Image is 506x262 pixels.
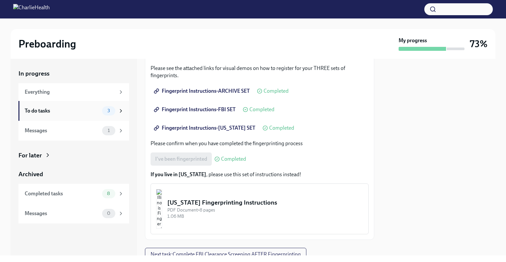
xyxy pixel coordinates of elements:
div: [US_STATE] Fingerprinting Instructions [167,198,363,207]
a: For later [18,151,129,160]
a: In progress [18,69,129,78]
button: Next task:Complete FBI Clearance Screening AFTER Fingerprinting [145,248,306,261]
h2: Preboarding [18,37,76,50]
div: Everything [25,88,115,96]
span: 3 [103,108,114,113]
a: Everything [18,83,129,101]
a: To do tasks3 [18,101,129,121]
a: Archived [18,170,129,179]
div: Messages [25,127,99,134]
a: Fingerprint Instructions-FBI SET [151,103,240,116]
strong: My progress [399,37,427,44]
span: 8 [103,191,114,196]
span: 0 [103,211,114,216]
div: Completed tasks [25,190,99,197]
span: Completed [249,107,274,112]
a: Messages1 [18,121,129,141]
span: Completed [269,125,294,131]
p: Please see the attached links for visual demos on how to register for your THREE sets of fingerpr... [151,65,369,79]
strong: If you live in [US_STATE] [151,171,206,178]
p: Please confirm when you have completed the fingerprinting process [151,140,369,147]
button: [US_STATE] Fingerprinting InstructionsPDF Document•8 pages1.06 MB [151,183,369,234]
a: Messages0 [18,204,129,223]
span: Completed [264,88,289,94]
h3: 73% [470,38,488,50]
div: PDF Document • 8 pages [167,207,363,213]
span: 1 [104,128,114,133]
span: Next task : Complete FBI Clearance Screening AFTER Fingerprinting [151,251,301,258]
span: Fingerprint Instructions-FBI SET [155,106,236,113]
div: 1.06 MB [167,213,363,219]
a: Completed tasks8 [18,184,129,204]
a: Fingerprint Instructions-ARCHIVE SET [151,84,254,98]
div: Messages [25,210,99,217]
div: To do tasks [25,107,99,115]
a: Fingerprint Instructions-[US_STATE] SET [151,121,260,135]
span: Fingerprint Instructions-ARCHIVE SET [155,88,250,94]
img: CharlieHealth [13,4,50,15]
div: For later [18,151,42,160]
p: , please use this set of instructions instead! [151,171,369,178]
img: Illinois Fingerprinting Instructions [156,189,162,229]
span: Completed [221,156,246,162]
span: Fingerprint Instructions-[US_STATE] SET [155,125,255,131]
